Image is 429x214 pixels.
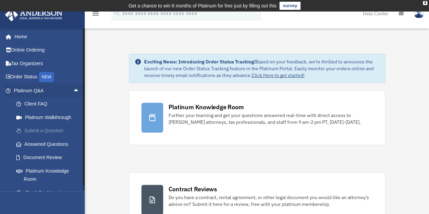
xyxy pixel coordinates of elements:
[169,112,373,125] div: Further your learning and get your questions answered real-time with direct access to [PERSON_NAM...
[5,57,90,70] a: Tax Organizers
[423,1,427,5] div: close
[9,186,90,208] a: Tax & Bookkeeping Packages
[414,8,424,18] img: User Pic
[144,59,255,65] strong: Exciting News: Introducing Order Status Tracking!
[129,90,385,145] a: Platinum Knowledge Room Further your learning and get your questions answered real-time with dire...
[9,111,90,124] a: Platinum Walkthrough
[144,58,379,79] div: Based on your feedback, we're thrilled to announce the launch of our new Order Status Tracking fe...
[3,8,64,21] img: Anderson Advisors Platinum Portal
[9,124,90,138] a: Submit a Question
[5,84,90,97] a: Platinum Q&Aarrow_drop_up
[92,9,100,18] i: menu
[169,103,244,111] div: Platinum Knowledge Room
[5,43,90,57] a: Online Ordering
[279,2,300,10] a: survey
[252,72,305,78] a: Click Here to get started!
[9,151,90,164] a: Document Review
[92,12,100,18] a: menu
[9,97,90,111] a: Client FAQ
[169,194,373,208] div: Do you have a contract, rental agreement, or other legal document you would like an attorney's ad...
[169,185,217,193] div: Contract Reviews
[5,70,90,84] a: Order StatusNEW
[113,9,121,17] i: search
[9,137,90,151] a: Answered Questions
[73,84,86,98] span: arrow_drop_up
[39,72,54,82] div: NEW
[5,30,86,43] a: Home
[129,2,277,10] div: Get a chance to win 6 months of Platinum for free just by filling out this
[9,164,90,186] a: Platinum Knowledge Room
